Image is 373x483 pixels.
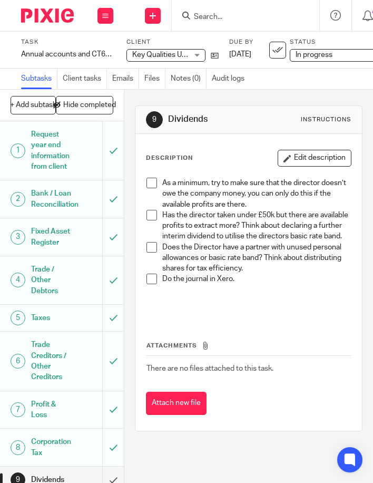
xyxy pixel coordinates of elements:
[193,13,288,22] input: Search
[31,127,72,175] h1: Request year end information from client
[11,230,25,245] div: 3
[11,192,25,207] div: 2
[144,69,165,89] a: Files
[146,343,197,349] span: Attachments
[146,392,207,416] button: Attach new file
[301,115,351,124] div: Instructions
[171,69,207,89] a: Notes (0)
[162,178,351,210] p: As a minimum, try to make sure that the director doesn’t owe the company money, you can only do t...
[168,114,271,125] h1: Dividends
[11,402,25,417] div: 7
[63,69,107,89] a: Client tasks
[31,434,72,461] h1: Corporation Tax
[31,310,72,326] h1: Taxes
[132,51,293,59] span: Key Qualities Upvc Window And Door Repairs Ltd
[212,69,250,89] a: Audit logs
[31,397,72,423] h1: Profit & Loss
[146,365,273,372] span: There are no files attached to this task.
[31,224,72,250] h1: Fixed Asset Register
[278,150,351,167] button: Edit description
[56,96,113,114] button: Hide completed
[21,8,74,23] img: Pixie
[11,440,25,455] div: 8
[63,101,116,110] span: Hide completed
[162,210,351,242] p: Has the director taken under £50k but there are available profits to extract more? Think about de...
[162,274,351,284] p: Do the journal in Xero.
[11,273,25,287] div: 4
[21,69,57,89] a: Subtasks
[21,49,113,60] div: Annual accounts and CT600 return
[11,143,25,158] div: 1
[146,111,163,128] div: 9
[11,96,56,114] button: + Add subtask
[112,69,139,89] a: Emails
[146,154,193,162] p: Description
[11,354,25,369] div: 6
[31,186,72,212] h1: Bank / Loan Reconciliation
[21,38,113,46] label: Task
[31,262,72,299] h1: Trade / Other Debtors
[31,337,72,385] h1: Trade Creditors / Other Creditors
[162,242,351,274] p: Does the Director have a partner with unused personal allowances or basic rate band? Think about ...
[126,38,219,46] label: Client
[11,311,25,325] div: 5
[229,51,251,58] span: [DATE]
[229,38,277,46] label: Due by
[296,51,332,59] span: In progress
